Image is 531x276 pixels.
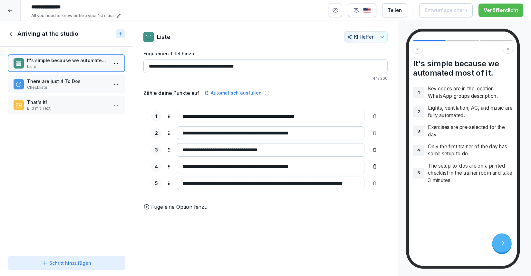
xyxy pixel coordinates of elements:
[382,3,407,17] button: Teilen
[27,64,108,69] p: Liste
[418,109,420,115] p: 2
[413,59,513,78] h4: It's simple because we automated most of it.
[8,96,125,114] div: That's it!Bild mit Text
[27,106,108,111] p: Bild mit Text
[157,32,170,41] p: Liste
[428,85,513,99] p: Key codes are in the location WhatsApp groups description.
[417,170,420,176] p: 5
[155,130,158,137] p: 2
[8,256,125,270] button: Schritt hinzufügen
[419,3,473,17] button: Entwurf speichern
[8,75,125,93] div: There are just 4 To DosCheckliste
[388,7,402,14] div: Teilen
[27,57,108,64] p: It's simple because we automated most of it.
[428,124,513,138] p: Exercises are pre-selected for the day.
[143,50,388,57] label: Füge einen Titel hinzu
[42,260,91,266] div: Schritt hinzufügen
[155,163,158,170] p: 4
[155,146,158,154] p: 3
[344,31,388,42] button: KI Helfer
[347,34,385,40] div: KI Helfer
[143,76,388,81] p: 44 / 200
[8,54,125,72] div: It's simple because we automated most of it.Liste
[155,180,158,187] p: 5
[27,78,108,85] p: There are just 4 To Dos
[428,105,513,119] p: Lights, ventilation, AC, and music are fully automated.
[417,128,420,134] p: 3
[363,7,371,14] img: us.svg
[417,147,420,153] p: 4
[418,89,420,96] p: 1
[17,30,78,38] h1: Arriving at the studio
[428,143,513,157] p: Only the first trainer of the day has some setup to do.
[478,4,523,17] button: Veröffentlicht
[202,89,263,97] div: Automatisch ausfüllen
[31,13,115,19] p: All you need to know before your 1st class
[143,89,199,97] h5: Zähle deine Punkte auf
[484,7,518,14] div: Veröffentlicht
[155,113,157,120] p: 1
[428,162,513,184] p: The setup to-dos are on a printed checklist in the trainer room and take 3 minutes.
[151,203,208,211] p: Füge eine Option hinzu
[27,99,108,106] p: That's it!
[27,85,108,90] p: Checkliste
[425,7,467,14] div: Entwurf speichern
